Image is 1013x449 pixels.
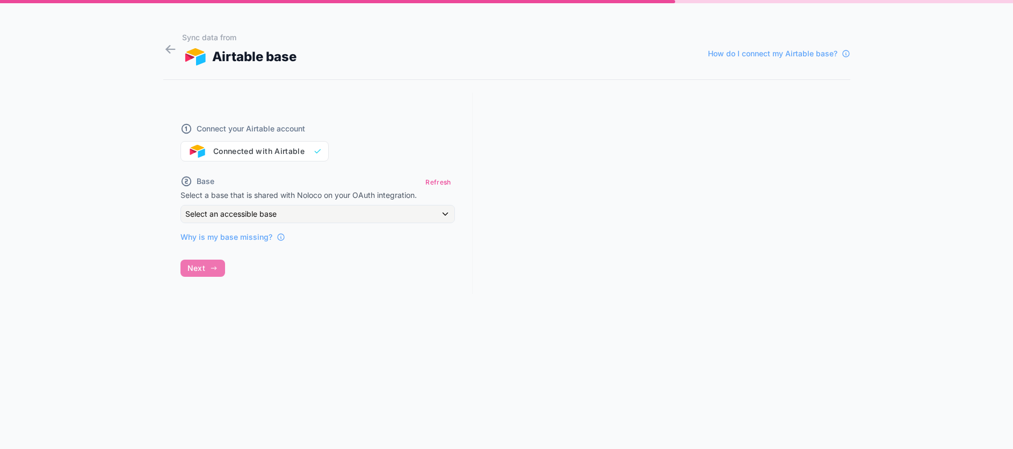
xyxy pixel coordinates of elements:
[197,176,214,187] span: Base
[422,174,454,190] button: Refresh
[180,232,272,242] span: Why is my base missing?
[708,48,837,59] span: How do I connect my Airtable base?
[182,32,297,43] h1: Sync data from
[185,209,277,218] span: Select an accessible base
[182,48,208,65] img: AIRTABLE
[180,190,455,201] p: Select a base that is shared with Noloco on your OAuth integration.
[180,232,285,242] a: Why is my base missing?
[708,48,850,59] a: How do I connect my Airtable base?
[197,123,305,134] span: Connect your Airtable account
[182,47,297,67] div: Airtable base
[180,205,455,223] button: Select an accessible base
